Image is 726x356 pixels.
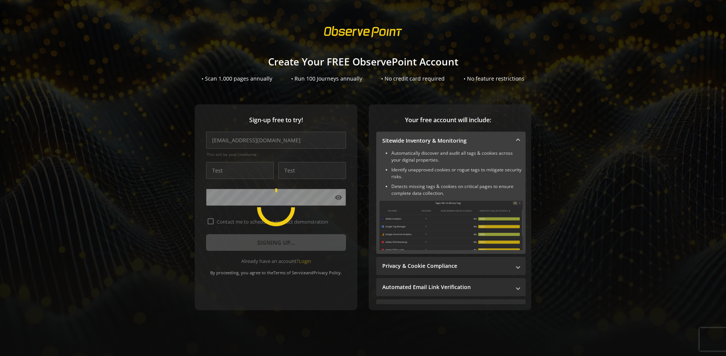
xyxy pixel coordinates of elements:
[382,262,510,270] mat-panel-title: Privacy & Cookie Compliance
[464,75,524,82] div: • No feature restrictions
[382,283,510,291] mat-panel-title: Automated Email Link Verification
[382,137,510,145] mat-panel-title: Sitewide Inventory & Monitoring
[273,270,306,275] a: Terms of Service
[376,132,526,150] mat-expansion-panel-header: Sitewide Inventory & Monitoring
[391,183,523,197] li: Detects missing tags & cookies on critical pages to ensure complete data collection.
[376,150,526,254] div: Sitewide Inventory & Monitoring
[206,265,346,275] div: By proceeding, you agree to the and .
[206,116,346,124] span: Sign-up free to try!
[381,75,445,82] div: • No credit card required
[376,299,526,317] mat-expansion-panel-header: Performance Monitoring with Web Vitals
[391,150,523,163] li: Automatically discover and audit all tags & cookies across your digital properties.
[291,75,362,82] div: • Run 100 Journeys annually
[376,116,520,124] span: Your free account will include:
[379,201,523,250] img: Sitewide Inventory & Monitoring
[313,270,341,275] a: Privacy Policy
[391,166,523,180] li: Identify unapproved cookies or rogue tags to mitigate security risks.
[202,75,272,82] div: • Scan 1,000 pages annually
[376,278,526,296] mat-expansion-panel-header: Automated Email Link Verification
[376,257,526,275] mat-expansion-panel-header: Privacy & Cookie Compliance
